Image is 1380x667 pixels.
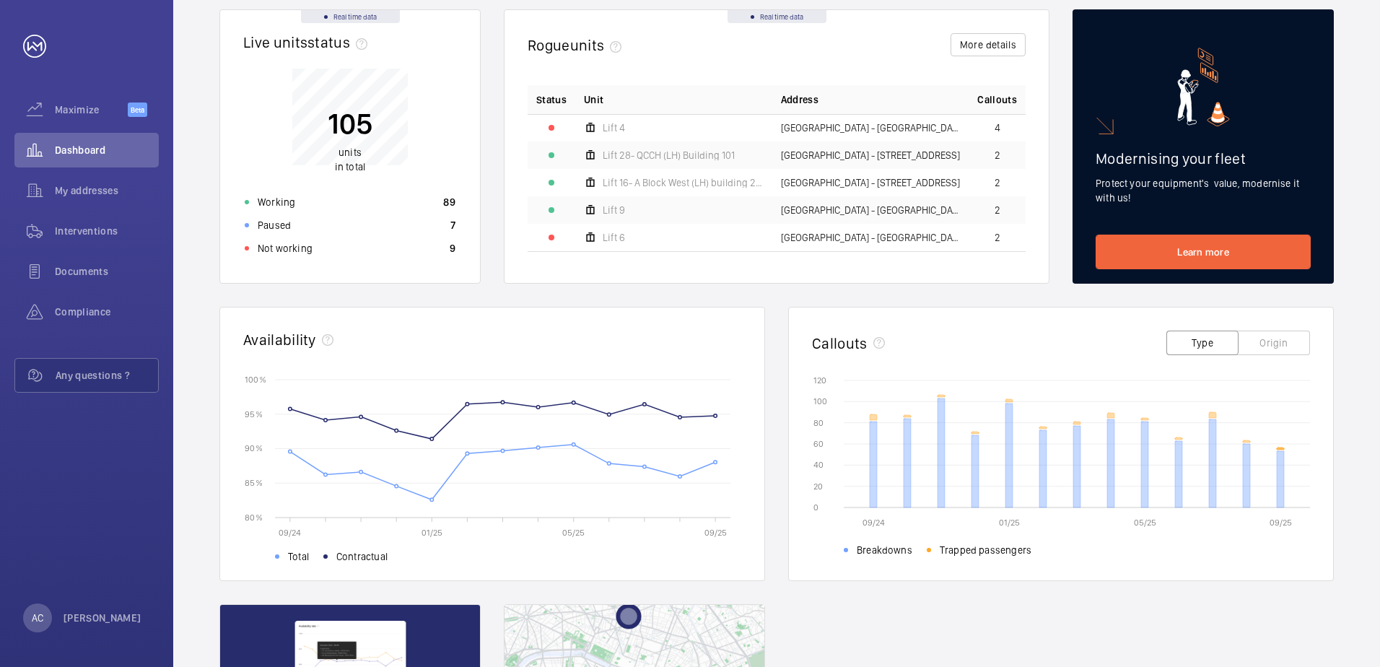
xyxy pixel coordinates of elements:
p: Protect your equipment's value, modernise it with us! [1096,176,1311,205]
p: Paused [258,218,291,232]
text: 40 [813,460,824,470]
text: 85 % [245,478,263,488]
text: 120 [813,375,826,385]
span: 2 [995,205,1000,215]
text: 01/25 [422,528,442,538]
span: [GEOGRAPHIC_DATA] - [STREET_ADDRESS] [781,178,960,188]
text: 0 [813,502,818,513]
span: Interventions [55,224,159,238]
span: [GEOGRAPHIC_DATA] - [GEOGRAPHIC_DATA] [781,123,961,133]
text: 05/25 [1134,518,1156,528]
p: [PERSON_NAME] [64,611,141,625]
div: Real time data [728,10,826,23]
h2: Callouts [812,334,868,352]
span: [GEOGRAPHIC_DATA] - [STREET_ADDRESS] [781,150,960,160]
span: 2 [995,150,1000,160]
button: Type [1166,331,1239,355]
text: 01/25 [999,518,1020,528]
span: Lift 4 [603,123,625,133]
button: Origin [1238,331,1310,355]
span: Unit [584,92,603,107]
p: Working [258,195,295,209]
p: AC [32,611,43,625]
span: Documents [55,264,159,279]
span: Any questions ? [56,368,158,383]
text: 09/24 [862,518,885,528]
text: 09/25 [1270,518,1292,528]
text: 80 % [245,512,263,522]
text: 80 [813,418,824,428]
span: [GEOGRAPHIC_DATA] - [GEOGRAPHIC_DATA] [781,232,961,243]
span: Dashboard [55,143,159,157]
span: [GEOGRAPHIC_DATA] - [GEOGRAPHIC_DATA] [781,205,961,215]
text: 100 [813,396,827,406]
span: units [339,147,362,158]
span: Address [781,92,818,107]
text: 95 % [245,409,263,419]
text: 05/25 [562,528,585,538]
p: Not working [258,241,313,256]
p: 89 [443,195,455,209]
p: in total [328,145,372,174]
h2: Live units [243,33,373,51]
text: 90 % [245,443,263,453]
p: 105 [328,105,372,141]
p: 9 [450,241,455,256]
p: Status [536,92,567,107]
span: Compliance [55,305,159,319]
div: Real time data [301,10,400,23]
span: units [570,36,628,54]
span: Lift 9 [603,205,625,215]
span: Lift 6 [603,232,625,243]
text: 09/25 [704,528,727,538]
text: 20 [813,481,823,492]
a: Learn more [1096,235,1311,269]
text: 60 [813,439,824,449]
span: Contractual [336,549,388,564]
span: Breakdowns [857,543,912,557]
h2: Availability [243,331,316,349]
text: 09/24 [279,528,301,538]
span: My addresses [55,183,159,198]
span: 4 [995,123,1000,133]
span: 2 [995,178,1000,188]
span: Lift 16- A Block West (LH) building 201 [603,178,764,188]
span: status [307,33,373,51]
p: 7 [450,218,455,232]
h2: Rogue [528,36,627,54]
h2: Modernising your fleet [1096,149,1311,167]
span: Callouts [977,92,1017,107]
span: Total [288,549,309,564]
span: Lift 28- QCCH (LH) Building 101 [603,150,735,160]
span: Beta [128,103,147,117]
img: marketing-card.svg [1177,48,1230,126]
button: More details [951,33,1026,56]
span: 2 [995,232,1000,243]
span: Trapped passengers [940,543,1031,557]
text: 100 % [245,374,266,384]
span: Maximize [55,103,128,117]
